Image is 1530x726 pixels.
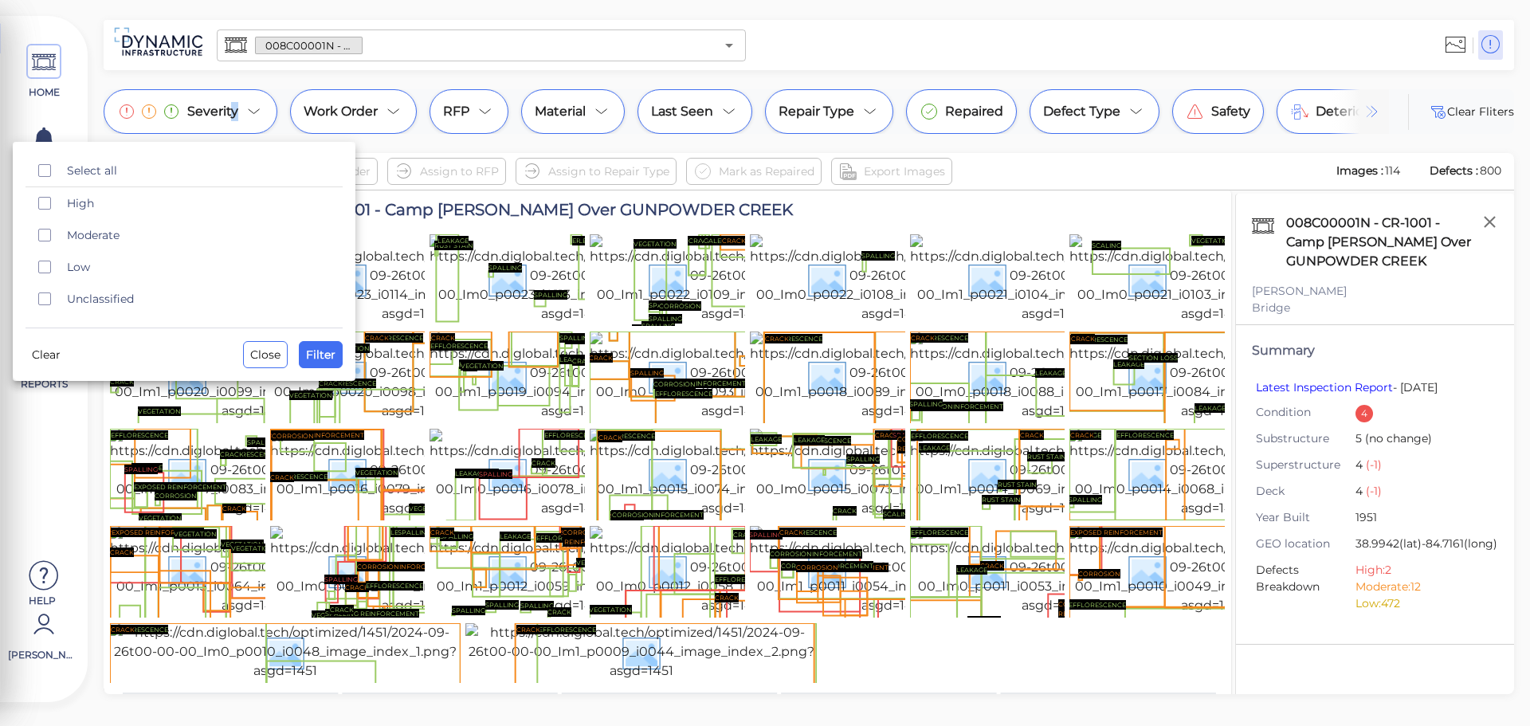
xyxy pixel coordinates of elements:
span: Unclassified [67,291,333,307]
button: Clear [25,342,67,367]
div: Unclassified [25,283,343,315]
span: Filter [306,345,335,364]
span: Clear [32,345,61,364]
span: Select all [67,163,333,179]
button: Filter [299,341,343,368]
span: Close [250,345,280,364]
div: High [25,187,343,219]
iframe: Chat [1462,654,1518,714]
span: Moderate [67,227,333,243]
button: Close [243,341,288,368]
div: Moderate [25,219,343,251]
div: Low [25,251,343,283]
div: Select all [25,155,343,186]
span: High [67,195,333,211]
span: Low [67,259,333,275]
